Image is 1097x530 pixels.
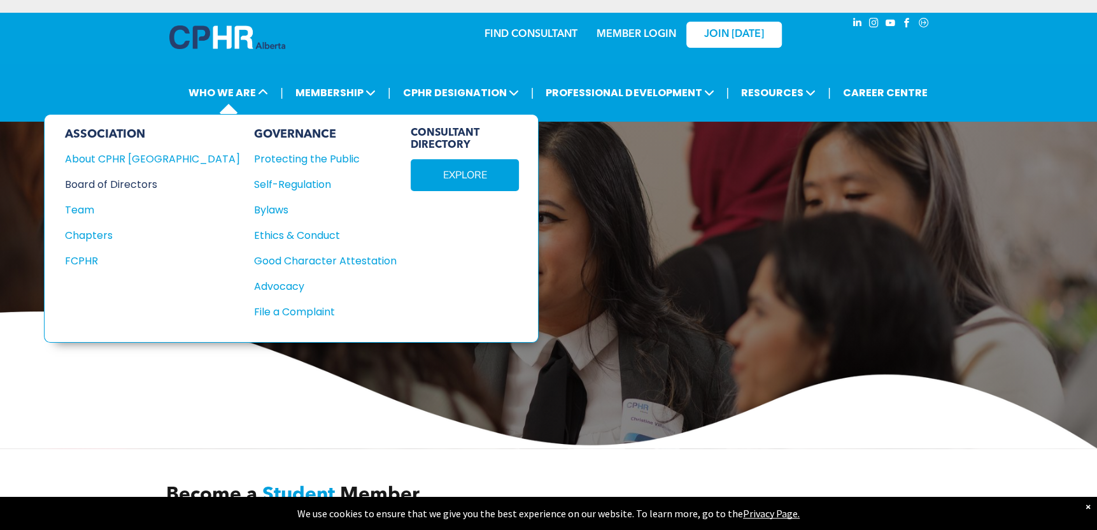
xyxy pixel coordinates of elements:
div: Board of Directors [65,176,223,192]
li: | [388,80,391,106]
div: Bylaws [254,202,383,218]
a: Protecting the Public [254,151,397,167]
a: Good Character Attestation [254,253,397,269]
li: | [280,80,283,106]
div: Team [65,202,223,218]
span: RESOURCES [737,81,819,104]
a: Privacy Page. [743,507,800,520]
a: Chapters [65,227,240,243]
img: A blue and white logo for cp alberta [169,25,285,49]
a: Bylaws [254,202,397,218]
div: ASSOCIATION [65,127,240,141]
div: FCPHR [65,253,223,269]
a: youtube [884,16,898,33]
span: JOIN [DATE] [704,29,764,41]
div: GOVERNANCE [254,127,397,141]
span: MEMBERSHIP [292,81,379,104]
a: CAREER CENTRE [839,81,931,104]
div: Good Character Attestation [254,253,383,269]
span: WHO WE ARE [185,81,272,104]
a: MEMBER LOGIN [597,29,676,39]
div: File a Complaint [254,304,383,320]
span: CPHR DESIGNATION [399,81,523,104]
li: | [828,80,831,106]
a: FCPHR [65,253,240,269]
a: JOIN [DATE] [686,22,782,48]
a: Board of Directors [65,176,240,192]
a: Advocacy [254,278,397,294]
div: Protecting the Public [254,151,383,167]
span: PROFESSIONAL DEVELOPMENT [542,81,718,104]
div: Ethics & Conduct [254,227,383,243]
a: File a Complaint [254,304,397,320]
a: instagram [867,16,881,33]
a: linkedin [851,16,865,33]
span: CONSULTANT DIRECTORY [411,127,519,152]
a: About CPHR [GEOGRAPHIC_DATA] [65,151,240,167]
span: Become a [166,485,257,505]
a: EXPLORE [411,159,519,191]
div: Dismiss notification [1086,500,1091,513]
span: Member [340,485,420,505]
a: FIND CONSULTANT [485,29,577,39]
div: About CPHR [GEOGRAPHIC_DATA] [65,151,223,167]
a: Team [65,202,240,218]
div: Advocacy [254,278,383,294]
div: Chapters [65,227,223,243]
li: | [531,80,534,106]
a: facebook [900,16,914,33]
span: Student [262,485,335,505]
a: Social network [917,16,931,33]
li: | [726,80,729,106]
a: Self-Regulation [254,176,397,192]
a: Ethics & Conduct [254,227,397,243]
div: Self-Regulation [254,176,383,192]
